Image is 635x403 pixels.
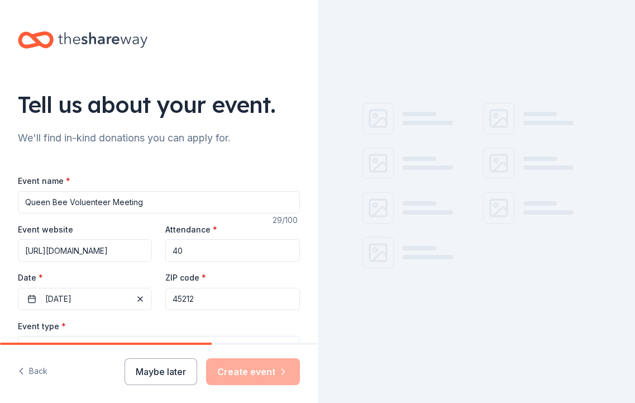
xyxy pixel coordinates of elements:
[18,336,300,359] button: Select
[18,272,152,283] label: Date
[18,360,47,383] button: Back
[18,321,66,332] label: Event type
[18,239,152,262] input: https://www...
[18,176,70,187] label: Event name
[18,191,300,214] input: Spring Fundraiser
[273,214,300,227] div: 29 /100
[165,288,299,310] input: 12345 (U.S. only)
[18,288,152,310] button: [DATE]
[25,341,49,354] span: Select
[165,272,206,283] label: ZIP code
[18,89,300,120] div: Tell us about your event.
[18,129,300,147] div: We'll find in-kind donations you can apply for.
[125,358,197,385] button: Maybe later
[18,224,73,235] label: Event website
[165,239,299,262] input: 20
[165,224,217,235] label: Attendance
